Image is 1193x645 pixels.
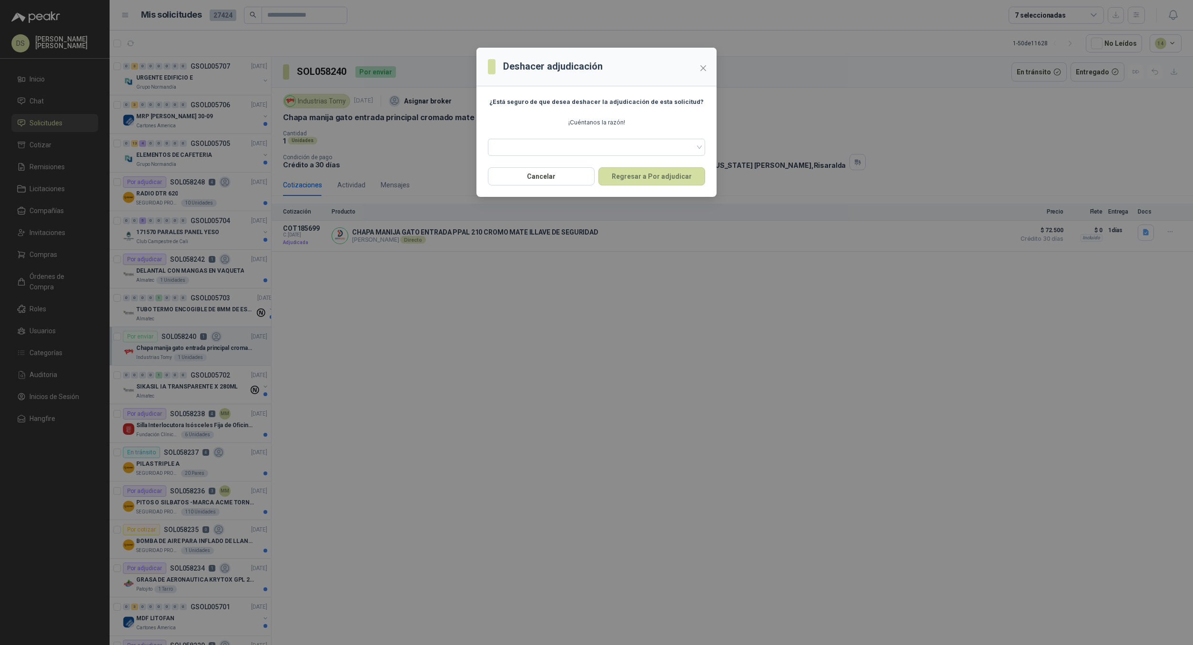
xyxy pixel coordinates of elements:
[696,61,711,76] button: Close
[699,64,707,72] span: close
[488,98,705,107] p: ¿Está seguro de que desea deshacer la adjudicación de esta solicitud?
[488,167,595,185] button: Cancelar
[488,118,705,127] p: ¡Cuéntanos la razón!
[598,167,705,185] button: Regresar a Por adjudicar
[503,59,603,74] h3: Deshacer adjudicación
